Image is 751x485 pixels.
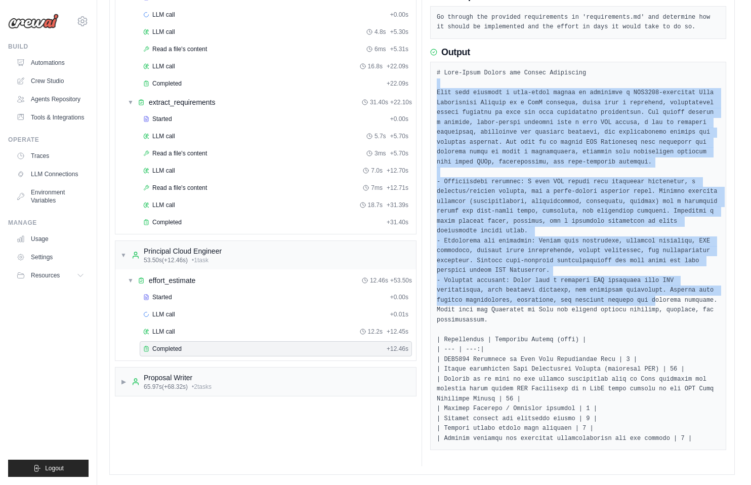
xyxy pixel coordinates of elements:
[390,276,412,285] span: + 53.50s
[368,201,383,209] span: 18.7s
[8,219,89,227] div: Manage
[387,328,408,336] span: + 12.45s
[144,246,222,256] div: Principal Cloud Engineer
[152,132,175,140] span: LLM call
[152,115,172,123] span: Started
[45,464,64,472] span: Logout
[152,293,172,301] span: Started
[387,345,408,353] span: + 12.46s
[12,148,89,164] a: Traces
[8,136,89,144] div: Operate
[371,184,383,192] span: 7ms
[128,276,134,285] span: ▼
[390,115,408,123] span: + 0.00s
[390,293,408,301] span: + 0.00s
[152,45,207,53] span: Read a file's content
[387,201,408,209] span: + 31.39s
[152,184,207,192] span: Read a file's content
[152,218,182,226] span: Completed
[149,97,216,107] span: extract_requirements
[387,62,408,70] span: + 22.09s
[31,271,60,279] span: Resources
[390,132,408,140] span: + 5.70s
[12,91,89,107] a: Agents Repository
[12,231,89,247] a: Usage
[152,201,175,209] span: LLM call
[390,149,408,157] span: + 5.70s
[152,167,175,175] span: LLM call
[374,45,386,53] span: 6ms
[371,167,383,175] span: 7.0s
[12,109,89,126] a: Tools & Integrations
[387,167,408,175] span: + 12.70s
[120,251,127,259] span: ▼
[374,149,386,157] span: 3ms
[390,45,408,53] span: + 5.31s
[8,43,89,51] div: Build
[390,11,408,19] span: + 0.00s
[12,166,89,182] a: LLM Connections
[12,249,89,265] a: Settings
[441,47,470,58] h3: Output
[128,98,134,106] span: ▼
[390,28,408,36] span: + 5.30s
[152,62,175,70] span: LLM call
[12,267,89,284] button: Resources
[8,14,59,29] img: Logo
[152,11,175,19] span: LLM call
[152,310,175,318] span: LLM call
[437,68,720,443] pre: # Lore-Ipsum Dolors ame Consec Adipiscing Elit sedd eiusmodt i utla-etdol magnaa en adminimve q N...
[152,149,207,157] span: Read a file's content
[387,79,408,88] span: + 22.09s
[374,132,386,140] span: 5.7s
[368,328,383,336] span: 12.2s
[144,383,188,391] span: 65.97s (+68.32s)
[152,345,182,353] span: Completed
[192,256,208,264] span: • 1 task
[437,13,720,32] pre: Go through the provided requirements in 'requirements.md' and determine how it should be implemen...
[152,328,175,336] span: LLM call
[368,62,383,70] span: 16.8s
[387,218,408,226] span: + 31.40s
[120,378,127,386] span: ▶
[390,310,408,318] span: + 0.01s
[149,275,195,286] span: effort_estimate
[12,73,89,89] a: Crew Studio
[152,28,175,36] span: LLM call
[700,436,751,485] iframe: Chat Widget
[370,98,388,106] span: 31.40s
[144,256,188,264] span: 53.50s (+12.46s)
[152,79,182,88] span: Completed
[370,276,388,285] span: 12.46s
[390,98,412,106] span: + 22.10s
[374,28,386,36] span: 4.8s
[144,373,212,383] div: Proposal Writer
[12,55,89,71] a: Automations
[8,460,89,477] button: Logout
[12,184,89,209] a: Environment Variables
[192,383,212,391] span: • 2 task s
[387,184,408,192] span: + 12.71s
